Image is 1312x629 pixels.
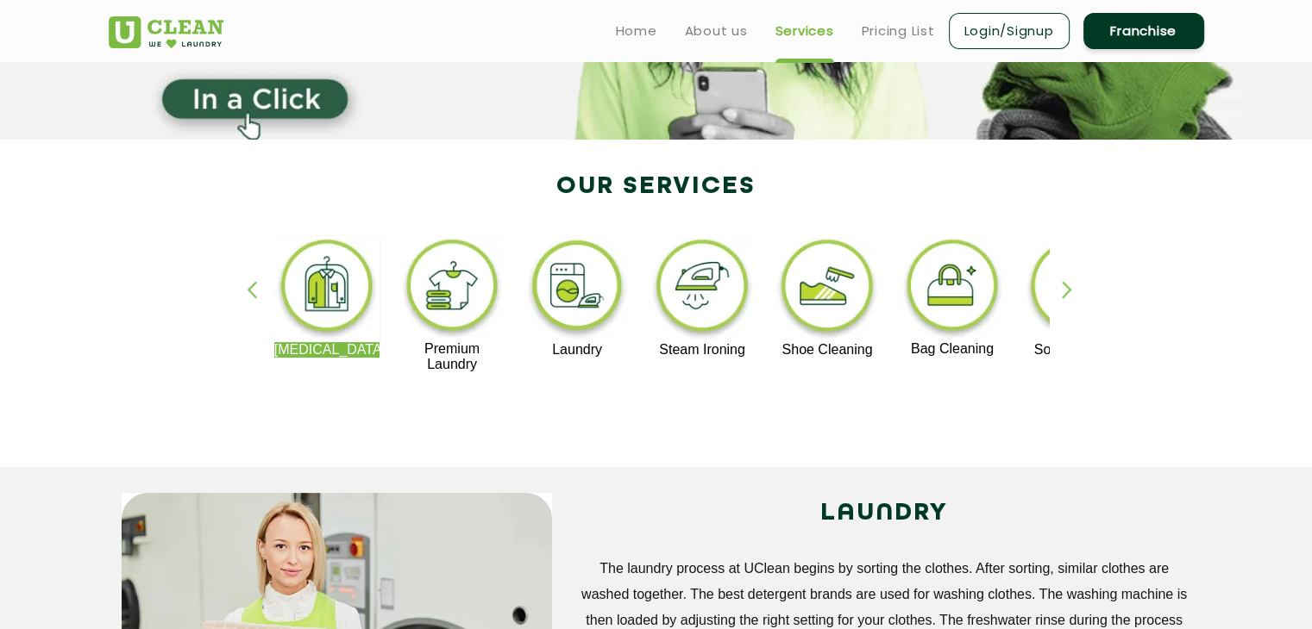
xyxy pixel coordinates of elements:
[1024,342,1130,358] p: Sofa Cleaning
[775,342,881,358] p: Shoe Cleaning
[578,493,1191,534] h2: LAUNDRY
[109,16,223,48] img: UClean Laundry and Dry Cleaning
[775,235,881,342] img: shoe_cleaning_11zon.webp
[399,235,505,341] img: premium_laundry_cleaning_11zon.webp
[900,235,1006,341] img: bag_cleaning_11zon.webp
[1024,235,1130,342] img: sofa_cleaning_11zon.webp
[685,21,748,41] a: About us
[900,341,1006,357] p: Bag Cleaning
[616,21,657,41] a: Home
[650,235,756,342] img: steam_ironing_11zon.webp
[274,342,380,358] p: [MEDICAL_DATA]
[949,13,1070,49] a: Login/Signup
[862,21,935,41] a: Pricing List
[775,21,834,41] a: Services
[274,235,380,342] img: dry_cleaning_11zon.webp
[1083,13,1204,49] a: Franchise
[524,235,631,342] img: laundry_cleaning_11zon.webp
[650,342,756,358] p: Steam Ironing
[524,342,631,358] p: Laundry
[399,341,505,372] p: Premium Laundry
